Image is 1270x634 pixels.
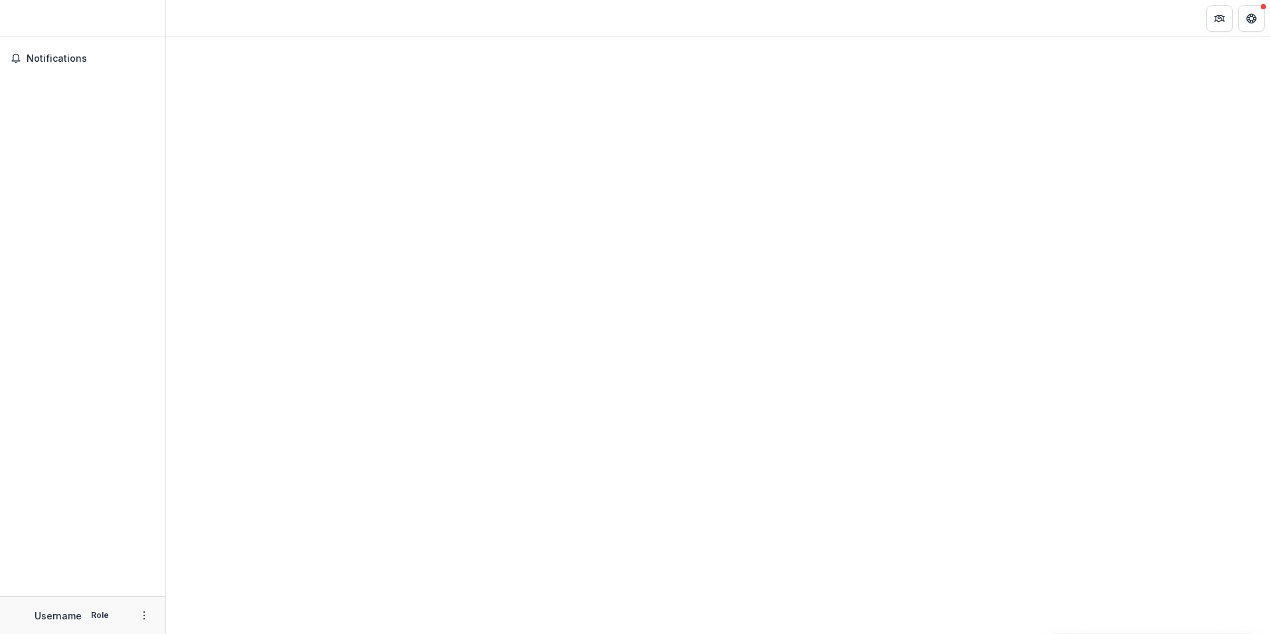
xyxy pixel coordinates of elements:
[87,609,113,621] p: Role
[136,607,152,623] button: More
[35,609,82,623] p: Username
[5,48,160,69] button: Notifications
[27,53,155,64] span: Notifications
[1206,5,1233,32] button: Partners
[1238,5,1265,32] button: Get Help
